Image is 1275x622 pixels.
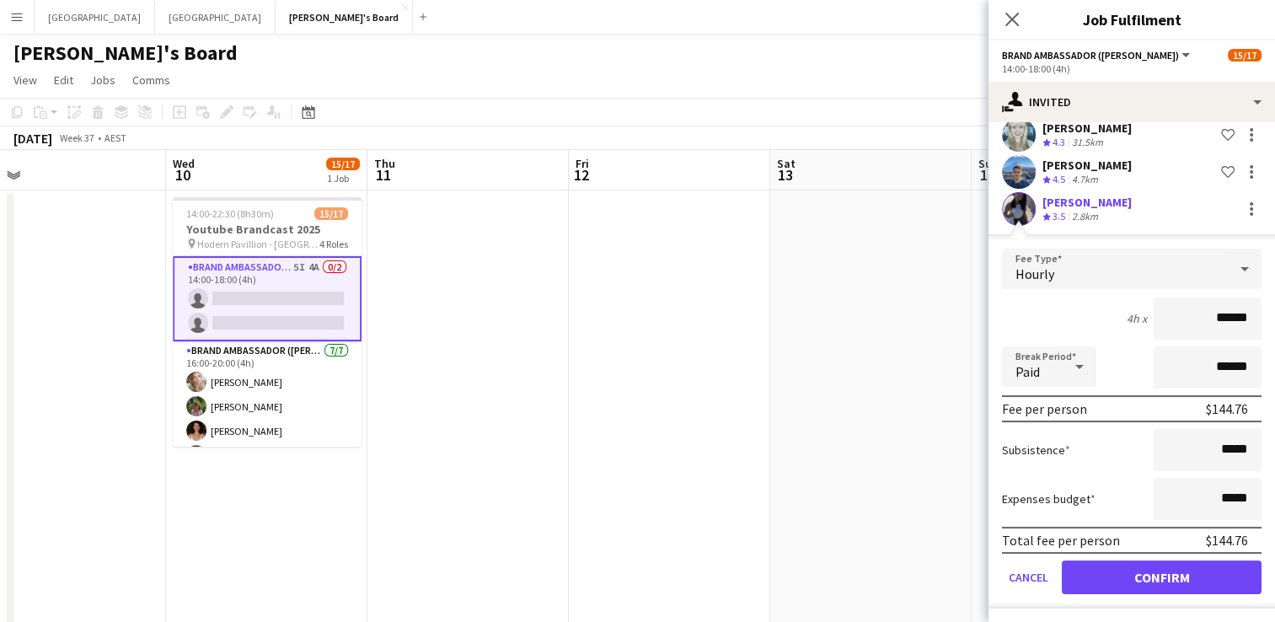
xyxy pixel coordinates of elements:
[173,256,362,341] app-card-role: Brand Ambassador ([PERSON_NAME])5I4A0/214:00-18:00 (4h)
[774,165,796,185] span: 13
[988,8,1275,30] h3: Job Fulfilment
[1069,173,1101,187] div: 4.7km
[1042,195,1132,210] div: [PERSON_NAME]
[1042,158,1132,173] div: [PERSON_NAME]
[1206,532,1248,549] div: $144.76
[1002,49,1192,62] button: Brand Ambassador ([PERSON_NAME])
[1053,173,1065,185] span: 4.5
[83,69,122,91] a: Jobs
[276,1,413,34] button: [PERSON_NAME]'s Board
[197,238,319,250] span: Hodern Pavillion - [GEOGRAPHIC_DATA]
[1127,311,1147,326] div: 4h x
[7,69,44,91] a: View
[1206,400,1248,417] div: $144.76
[374,156,395,171] span: Thu
[1002,491,1096,507] label: Expenses budget
[13,72,37,88] span: View
[13,130,52,147] div: [DATE]
[978,156,999,171] span: Sun
[1002,62,1262,75] div: 14:00-18:00 (4h)
[777,156,796,171] span: Sat
[126,69,177,91] a: Comms
[372,165,395,185] span: 11
[327,172,359,185] div: 1 Job
[47,69,80,91] a: Edit
[1053,136,1065,148] span: 4.3
[1002,442,1070,458] label: Subsistence
[90,72,115,88] span: Jobs
[314,207,348,220] span: 15/17
[35,1,155,34] button: [GEOGRAPHIC_DATA]
[173,222,362,237] h3: Youtube Brandcast 2025
[56,131,98,144] span: Week 37
[1042,121,1132,136] div: [PERSON_NAME]
[132,72,170,88] span: Comms
[988,82,1275,122] div: Invited
[1015,265,1054,282] span: Hourly
[1069,210,1101,224] div: 2.8km
[1002,49,1179,62] span: Brand Ambassador (Mon - Fri)
[1062,560,1262,594] button: Confirm
[1002,400,1087,417] div: Fee per person
[1002,560,1055,594] button: Cancel
[173,197,362,447] app-job-card: 14:00-22:30 (8h30m)15/17Youtube Brandcast 2025 Hodern Pavillion - [GEOGRAPHIC_DATA]4 RolesBrand A...
[173,156,195,171] span: Wed
[976,165,999,185] span: 14
[319,238,348,250] span: 4 Roles
[326,158,360,170] span: 15/17
[1015,363,1040,380] span: Paid
[1002,532,1120,549] div: Total fee per person
[576,156,589,171] span: Fri
[173,341,362,545] app-card-role: Brand Ambassador ([PERSON_NAME])7/716:00-20:00 (4h)[PERSON_NAME][PERSON_NAME][PERSON_NAME]
[186,207,274,220] span: 14:00-22:30 (8h30m)
[13,40,238,66] h1: [PERSON_NAME]'s Board
[1228,49,1262,62] span: 15/17
[170,165,195,185] span: 10
[1053,210,1065,223] span: 3.5
[54,72,73,88] span: Edit
[155,1,276,34] button: [GEOGRAPHIC_DATA]
[573,165,589,185] span: 12
[1069,136,1106,150] div: 31.5km
[104,131,126,144] div: AEST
